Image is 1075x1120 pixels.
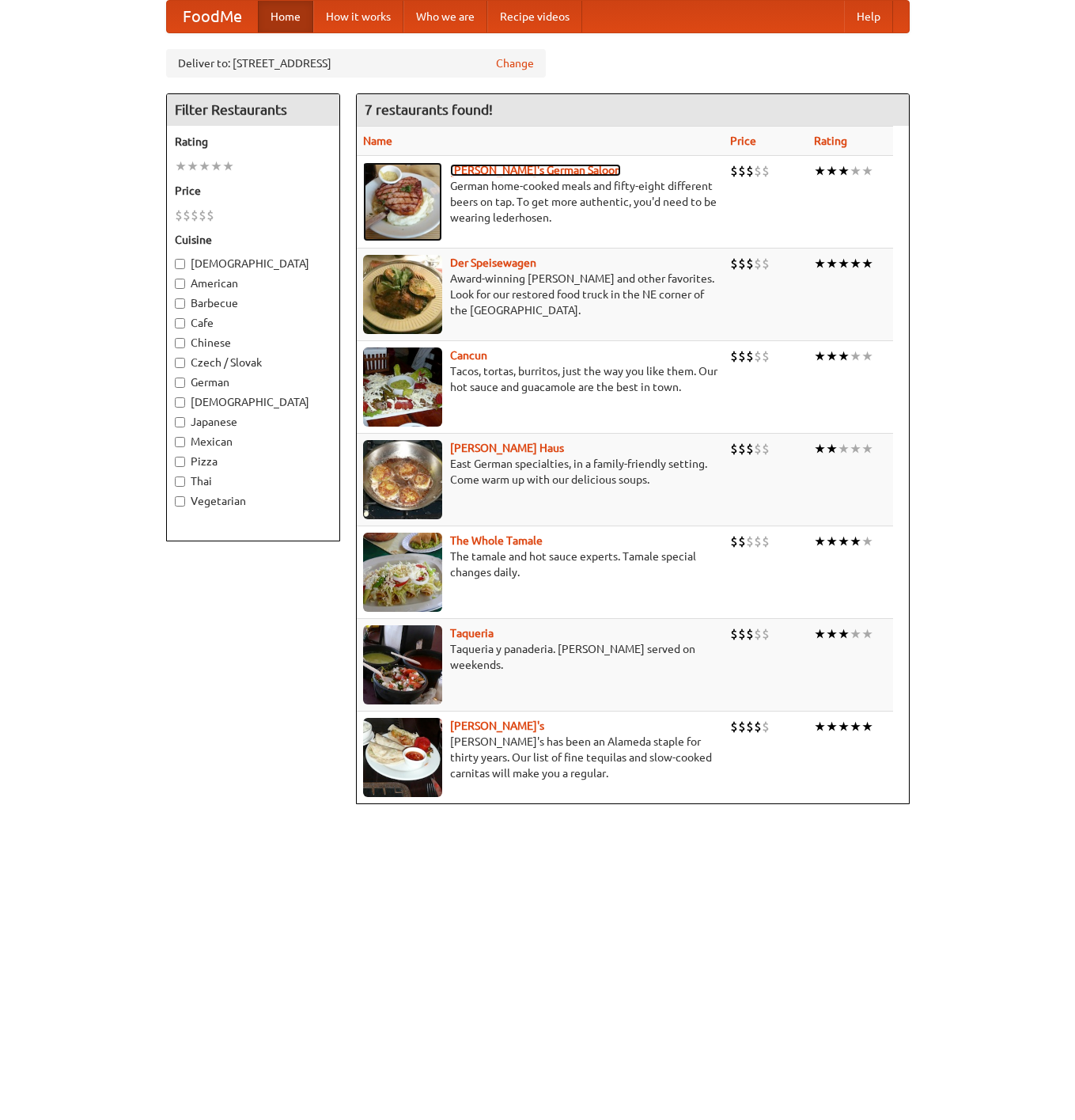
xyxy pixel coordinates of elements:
[496,55,534,71] a: Change
[363,533,442,612] img: wholetamale.jpg
[746,718,754,735] li: $
[175,279,185,289] input: American
[730,533,738,550] li: $
[363,456,717,488] p: East German specialties, in a family-friendly setting. Come warm up with our delicious soups.
[313,1,403,32] a: How it works
[838,347,850,365] li: ★
[450,256,536,269] a: Der Speisewagen
[730,625,738,643] li: $
[175,207,183,224] li: $
[826,255,838,272] li: ★
[175,476,185,487] input: Thai
[363,549,717,580] p: The tamale and hot sauce experts. Tamale special changes daily.
[175,183,331,199] h5: Price
[850,440,861,457] li: ★
[738,347,746,365] li: $
[175,437,185,447] input: Mexican
[850,255,861,272] li: ★
[746,625,754,643] li: $
[861,347,873,365] li: ★
[861,718,873,735] li: ★
[175,434,331,450] label: Mexican
[175,374,331,390] label: German
[363,162,442,241] img: esthers.jpg
[738,162,746,180] li: $
[175,298,185,309] input: Barbecue
[850,162,861,180] li: ★
[738,255,746,272] li: $
[175,335,331,351] label: Chinese
[850,718,861,735] li: ★
[450,627,494,640] b: Taqueria
[175,232,331,248] h5: Cuisine
[175,496,185,507] input: Vegetarian
[838,162,850,180] li: ★
[730,162,738,180] li: $
[838,533,850,550] li: ★
[175,378,185,388] input: German
[175,397,185,408] input: [DEMOGRAPHIC_DATA]
[175,417,185,427] input: Japanese
[450,442,564,454] a: [PERSON_NAME] Haus
[730,255,738,272] li: $
[754,162,762,180] li: $
[738,440,746,457] li: $
[754,347,762,365] li: $
[861,533,873,550] li: ★
[450,164,621,177] a: [PERSON_NAME]'s German Saloon
[838,440,850,457] li: ★
[363,255,442,334] img: speisewagen.jpg
[175,275,331,291] label: American
[363,734,717,781] p: [PERSON_NAME]'s has been an Alameda staple for thirty years. Our list of fine tequilas and slow-c...
[814,255,826,272] li: ★
[730,718,738,735] li: $
[826,162,838,180] li: ★
[167,94,339,126] h4: Filter Restaurants
[746,162,754,180] li: $
[730,135,756,147] a: Price
[175,158,187,175] li: ★
[838,718,850,735] li: ★
[191,207,199,224] li: $
[199,207,206,224] li: $
[844,1,893,32] a: Help
[175,457,185,467] input: Pizza
[175,318,185,328] input: Cafe
[850,347,861,365] li: ★
[861,625,873,643] li: ★
[363,271,717,318] p: Award-winning [PERSON_NAME] and other favorites. Look for our restored food truck in the NE corne...
[206,207,214,224] li: $
[814,440,826,457] li: ★
[754,718,762,735] li: $
[175,259,185,269] input: [DEMOGRAPHIC_DATA]
[167,1,258,32] a: FoodMe
[814,135,847,147] a: Rating
[450,349,487,362] a: Cancun
[175,315,331,331] label: Cafe
[746,440,754,457] li: $
[199,158,210,175] li: ★
[363,641,717,673] p: Taqueria y panaderia. [PERSON_NAME] served on weekends.
[754,255,762,272] li: $
[175,394,331,410] label: [DEMOGRAPHIC_DATA]
[175,493,331,509] label: Vegetarian
[187,158,199,175] li: ★
[450,719,544,732] b: [PERSON_NAME]'s
[222,158,234,175] li: ★
[814,625,826,643] li: ★
[363,347,442,427] img: cancun.jpg
[762,718,770,735] li: $
[826,347,838,365] li: ★
[175,454,331,469] label: Pizza
[762,625,770,643] li: $
[746,255,754,272] li: $
[814,533,826,550] li: ★
[403,1,487,32] a: Who we are
[258,1,313,32] a: Home
[861,255,873,272] li: ★
[166,49,546,78] div: Deliver to: [STREET_ADDRESS]
[850,533,861,550] li: ★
